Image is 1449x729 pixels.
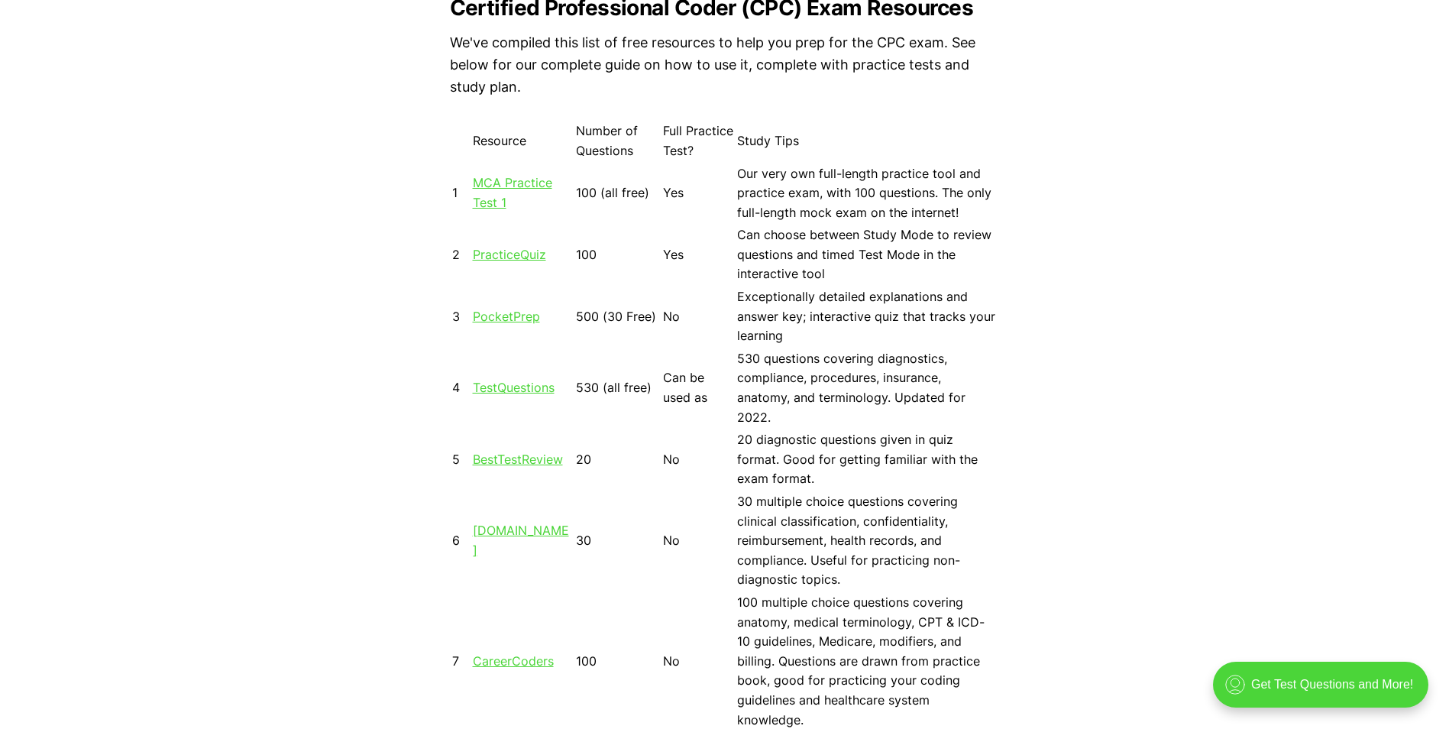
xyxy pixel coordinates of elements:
[450,32,1000,98] p: We've compiled this list of free resources to help you prep for the CPC exam. See below for our c...
[575,164,661,224] td: 100 (all free)
[662,164,735,224] td: Yes
[662,225,735,285] td: Yes
[473,380,555,395] a: TestQuestions
[736,429,998,490] td: 20 diagnostic questions given in quiz format. Good for getting familiar with the exam format.
[736,164,998,224] td: Our very own full-length practice tool and practice exam, with 100 questions. The only full-lengt...
[575,225,661,285] td: 100
[662,121,735,161] td: Full Practice Test?
[736,225,998,285] td: Can choose between Study Mode to review questions and timed Test Mode in the interactive tool
[451,429,471,490] td: 5
[451,164,471,224] td: 1
[451,225,471,285] td: 2
[1200,654,1449,729] iframe: portal-trigger
[451,348,471,428] td: 4
[473,247,546,262] a: PracticeQuiz
[736,348,998,428] td: 530 questions covering diagnostics, compliance, procedures, insurance, anatomy, and terminology. ...
[662,429,735,490] td: No
[575,491,661,591] td: 30
[662,348,735,428] td: Can be used as
[736,491,998,591] td: 30 multiple choice questions covering clinical classification, confidentiality, reimbursement, he...
[451,287,471,347] td: 3
[451,491,471,591] td: 6
[473,523,569,558] a: [DOMAIN_NAME]
[736,121,998,161] td: Study Tips
[473,653,554,669] a: CareerCoders
[662,287,735,347] td: No
[473,309,540,324] a: PocketPrep
[575,348,661,428] td: 530 (all free)
[473,452,563,467] a: BestTestReview
[575,287,661,347] td: 500 (30 Free)
[662,491,735,591] td: No
[575,429,661,490] td: 20
[472,121,574,161] td: Resource
[736,287,998,347] td: Exceptionally detailed explanations and answer key; interactive quiz that tracks your learning
[473,175,552,210] a: MCA Practice Test 1
[575,121,661,161] td: Number of Questions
